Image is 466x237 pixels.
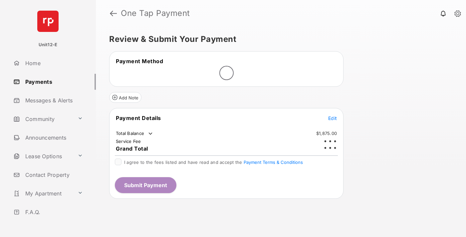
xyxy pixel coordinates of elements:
[121,9,190,17] strong: One Tap Payment
[11,130,96,146] a: Announcements
[244,160,303,165] button: I agree to the fees listed and have read and accept the
[11,74,96,90] a: Payments
[316,130,337,136] td: $1,875.00
[124,160,303,165] span: I agree to the fees listed and have read and accept the
[115,177,176,193] button: Submit Payment
[116,138,141,144] td: Service Fee
[11,148,75,164] a: Lease Options
[109,35,447,43] h5: Review & Submit Your Payment
[11,111,75,127] a: Community
[11,92,96,108] a: Messages & Alerts
[37,11,59,32] img: svg+xml;base64,PHN2ZyB4bWxucz0iaHR0cDovL3d3dy53My5vcmcvMjAwMC9zdmciIHdpZHRoPSI2NCIgaGVpZ2h0PSI2NC...
[11,167,96,183] a: Contact Property
[116,58,163,64] span: Payment Method
[116,145,148,152] span: Grand Total
[116,115,161,121] span: Payment Details
[11,55,96,71] a: Home
[116,130,154,137] td: Total Balance
[39,42,58,48] p: Unit12-E
[328,115,337,121] button: Edit
[11,204,96,220] a: F.A.Q.
[11,185,75,201] a: My Apartment
[109,92,141,103] button: Add Note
